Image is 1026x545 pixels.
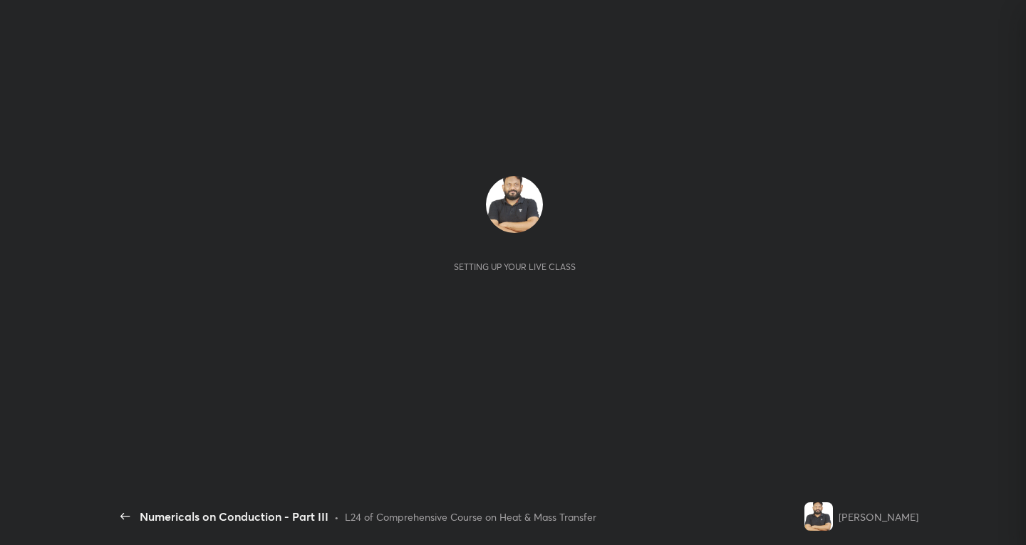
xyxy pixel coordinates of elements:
div: Setting up your live class [454,261,576,272]
img: eb572a6c184c4c0488efe4485259b19d.jpg [804,502,833,531]
img: eb572a6c184c4c0488efe4485259b19d.jpg [486,176,543,233]
div: • [334,509,339,524]
div: Numericals on Conduction - Part III [140,508,328,525]
div: [PERSON_NAME] [839,509,918,524]
div: L24 of Comprehensive Course on Heat & Mass Transfer [345,509,596,524]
